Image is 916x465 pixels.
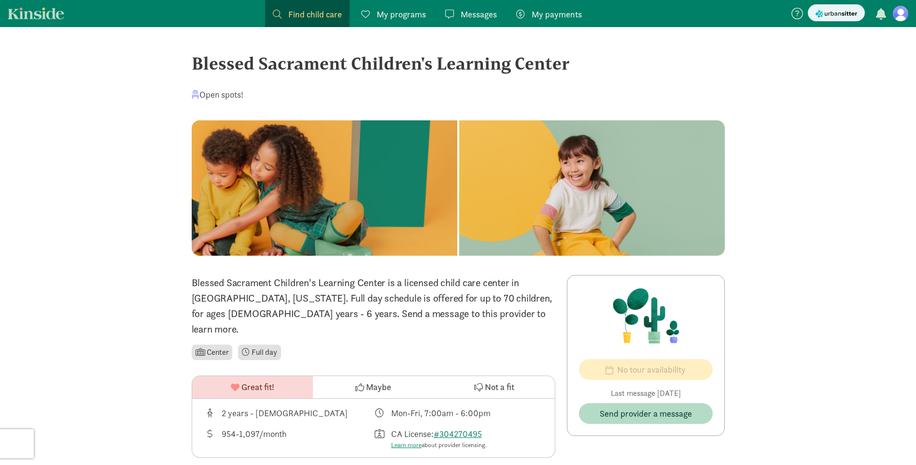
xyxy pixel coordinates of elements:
[579,388,713,399] p: Last message [DATE]
[241,380,274,393] span: Great fit!
[313,376,434,398] button: Maybe
[192,88,243,101] div: Open spots!
[192,275,555,337] p: Blessed Sacrament Children's Learning Center is a licensed child care center in [GEOGRAPHIC_DATA]...
[373,427,543,450] div: License number
[192,376,313,398] button: Great fit!
[434,376,554,398] button: Not a fit
[391,407,491,420] div: Mon-Fri, 7:00am - 6:00pm
[377,8,426,21] span: My programs
[8,7,64,19] a: Kinside
[373,407,543,420] div: Class schedule
[204,407,374,420] div: Age range for children that this provider cares for
[579,359,713,380] button: No tour availability
[366,380,391,393] span: Maybe
[391,440,487,450] div: about provider licensing.
[617,363,686,376] span: No tour availability
[434,428,482,439] a: #304270495
[532,8,582,21] span: My payments
[204,427,374,450] div: Average tuition for this program
[600,407,692,420] span: Send provider a message
[391,441,422,449] a: Learn more
[816,9,857,19] img: urbansitter_logo_small.svg
[579,403,713,424] button: Send provider a message
[192,50,725,76] div: Blessed Sacrament Children's Learning Center
[222,427,286,450] div: 954-1,097/month
[222,407,348,420] div: 2 years - [DEMOGRAPHIC_DATA]
[461,8,497,21] span: Messages
[238,345,281,360] li: Full day
[485,380,514,393] span: Not a fit
[391,427,487,450] div: CA License:
[192,345,233,360] li: Center
[288,8,342,21] span: Find child care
